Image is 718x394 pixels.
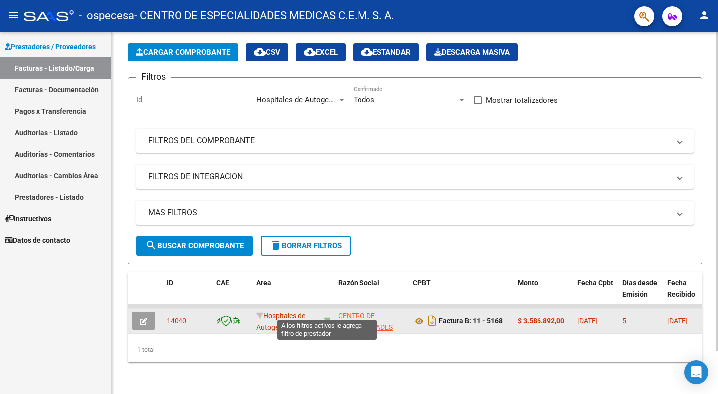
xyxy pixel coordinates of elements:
span: - CENTRO DE ESPECIALIDADES MEDICAS C.E.M. S. A. [134,5,394,27]
strong: $ 3.586.892,00 [518,317,564,325]
span: 5 [622,317,626,325]
span: [DATE] [667,317,688,325]
mat-icon: search [145,239,157,251]
datatable-header-cell: CPBT [409,272,514,316]
button: Buscar Comprobante [136,236,253,256]
span: EXCEL [304,48,338,57]
span: [DATE] [577,317,598,325]
datatable-header-cell: Monto [514,272,573,316]
datatable-header-cell: Fecha Recibido [663,272,708,316]
mat-icon: menu [8,9,20,21]
span: Hospitales de Autogestión [256,312,305,331]
span: Todos [354,95,374,104]
mat-expansion-panel-header: FILTROS DEL COMPROBANTE [136,129,694,153]
span: Descarga Masiva [434,48,510,57]
span: Estandar [361,48,411,57]
span: Borrar Filtros [270,241,342,250]
button: Cargar Comprobante [128,43,238,61]
mat-expansion-panel-header: MAS FILTROS [136,201,694,225]
span: CENTRO DE ESPECIALIDADES MEDICAS C.E.M. S. A. [338,312,405,343]
span: Datos de contacto [5,235,70,246]
button: EXCEL [296,43,346,61]
mat-panel-title: MAS FILTROS [148,207,670,218]
mat-expansion-panel-header: FILTROS DE INTEGRACION [136,165,694,189]
span: Fecha Recibido [667,279,695,298]
span: Días desde Emisión [622,279,657,298]
span: Buscar Comprobante [145,241,244,250]
span: Mostrar totalizadores [486,94,558,106]
datatable-header-cell: Area [252,272,320,316]
i: Descargar documento [426,313,439,329]
button: Estandar [353,43,419,61]
mat-icon: cloud_download [254,46,266,58]
span: - ospecesa [79,5,134,27]
span: CSV [254,48,280,57]
span: CAE [216,279,229,287]
mat-panel-title: FILTROS DE INTEGRACION [148,171,670,182]
div: 30676203261 [338,310,405,331]
button: Descarga Masiva [426,43,518,61]
span: ID [167,279,173,287]
span: CPBT [413,279,431,287]
datatable-header-cell: ID [163,272,212,316]
span: Cargar Comprobante [136,48,230,57]
mat-icon: cloud_download [361,46,373,58]
datatable-header-cell: Días desde Emisión [618,272,663,316]
mat-icon: cloud_download [304,46,316,58]
div: 1 total [128,337,702,362]
datatable-header-cell: CAE [212,272,252,316]
mat-icon: delete [270,239,282,251]
app-download-masive: Descarga masiva de comprobantes (adjuntos) [426,43,518,61]
datatable-header-cell: Razón Social [334,272,409,316]
span: Razón Social [338,279,379,287]
mat-panel-title: FILTROS DEL COMPROBANTE [148,135,670,146]
strong: Factura B: 11 - 5168 [439,317,503,325]
span: Prestadores / Proveedores [5,41,96,52]
span: Fecha Cpbt [577,279,613,287]
button: Borrar Filtros [261,236,351,256]
mat-icon: person [698,9,710,21]
h3: Filtros [136,70,171,84]
span: Hospitales de Autogestión [256,95,346,104]
button: CSV [246,43,288,61]
div: Open Intercom Messenger [684,360,708,384]
span: Monto [518,279,538,287]
span: Instructivos [5,213,51,224]
span: 14040 [167,317,186,325]
datatable-header-cell: Fecha Cpbt [573,272,618,316]
span: Area [256,279,271,287]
